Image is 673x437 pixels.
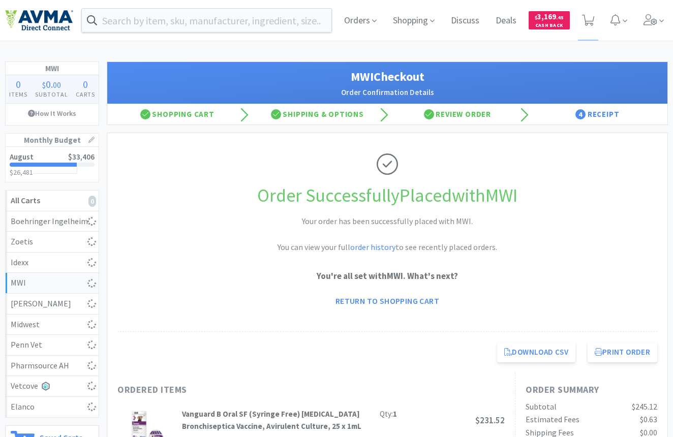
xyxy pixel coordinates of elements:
[475,415,505,426] span: $231.52
[6,232,99,253] a: Zoetis
[117,86,657,99] h2: Order Confirmation Details
[6,211,99,232] a: Boehringer Ingelheim
[11,338,94,352] div: Penn Vet
[16,78,21,90] span: 0
[10,168,33,177] span: $26,481
[6,376,99,397] a: Vetcove
[6,134,99,147] h1: Monthly Budget
[83,78,88,90] span: 0
[68,152,95,162] span: $33,406
[632,401,657,412] span: $245.12
[393,409,397,419] strong: 1
[10,153,34,161] h2: August
[6,147,99,182] a: August$33,406$26,481
[32,79,72,89] div: .
[6,397,99,417] a: Elanco
[42,80,46,90] span: $
[107,104,248,124] div: Shopping Cart
[535,23,564,29] span: Cash Back
[182,409,361,431] strong: Vanguard B Oral SF (Syringe Free) [MEDICAL_DATA] Bronchiseptica Vaccine, Avirulent Culture, 25 x 1mL
[235,215,540,254] h2: Your order has been successfully placed with MWI. You can view your full to see recently placed o...
[11,256,94,269] div: Idexx
[526,400,557,414] div: Subtotal
[526,383,657,397] h1: Order Summary
[248,104,388,124] div: Shipping & Options
[5,10,73,31] img: e4e33dab9f054f5782a47901c742baa9_102.png
[6,253,99,273] a: Idexx
[640,414,657,424] span: $0.63
[11,235,94,248] div: Zoetis
[528,104,668,124] div: Receipt
[11,400,94,414] div: Elanco
[6,356,99,377] a: Pharmsource AH
[526,413,579,426] div: Estimated Fees
[6,191,99,211] a: All Carts0
[11,276,94,290] div: MWI
[53,80,61,90] span: 00
[387,104,528,124] div: Review Order
[588,342,657,362] button: Print Order
[117,269,657,283] p: You're all set with MWI . What's next?
[6,89,32,99] h4: Items
[46,78,51,90] span: 0
[11,195,40,205] strong: All Carts
[11,380,94,393] div: Vetcove
[117,181,657,210] h1: Order Successfully Placed with MWI
[72,89,99,99] h4: Carts
[6,294,99,315] a: [PERSON_NAME]
[11,359,94,372] div: Pharmsource AH
[82,9,331,32] input: Search by item, sku, manufacturer, ingredient, size...
[11,297,94,310] div: [PERSON_NAME]
[535,12,564,21] span: 3,169
[380,408,397,420] div: Qty:
[529,7,570,34] a: $3,169.45Cash Back
[117,383,422,397] h1: Ordered Items
[117,67,657,86] h1: MWI Checkout
[11,215,94,228] div: Boehringer Ingelheim
[350,242,395,252] a: order history
[6,315,99,335] a: Midwest
[447,16,483,25] a: Discuss
[32,89,72,99] h4: Subtotal
[492,16,521,25] a: Deals
[88,196,96,207] i: 0
[11,318,94,331] div: Midwest
[6,62,99,75] h1: MWI
[556,14,564,21] span: . 45
[6,335,99,356] a: Penn Vet
[328,291,446,311] a: Return to Shopping Cart
[497,342,575,362] a: Download CSV
[6,273,99,294] a: MWI
[575,109,586,119] span: 4
[6,104,99,123] a: How It Works
[535,14,537,21] span: $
